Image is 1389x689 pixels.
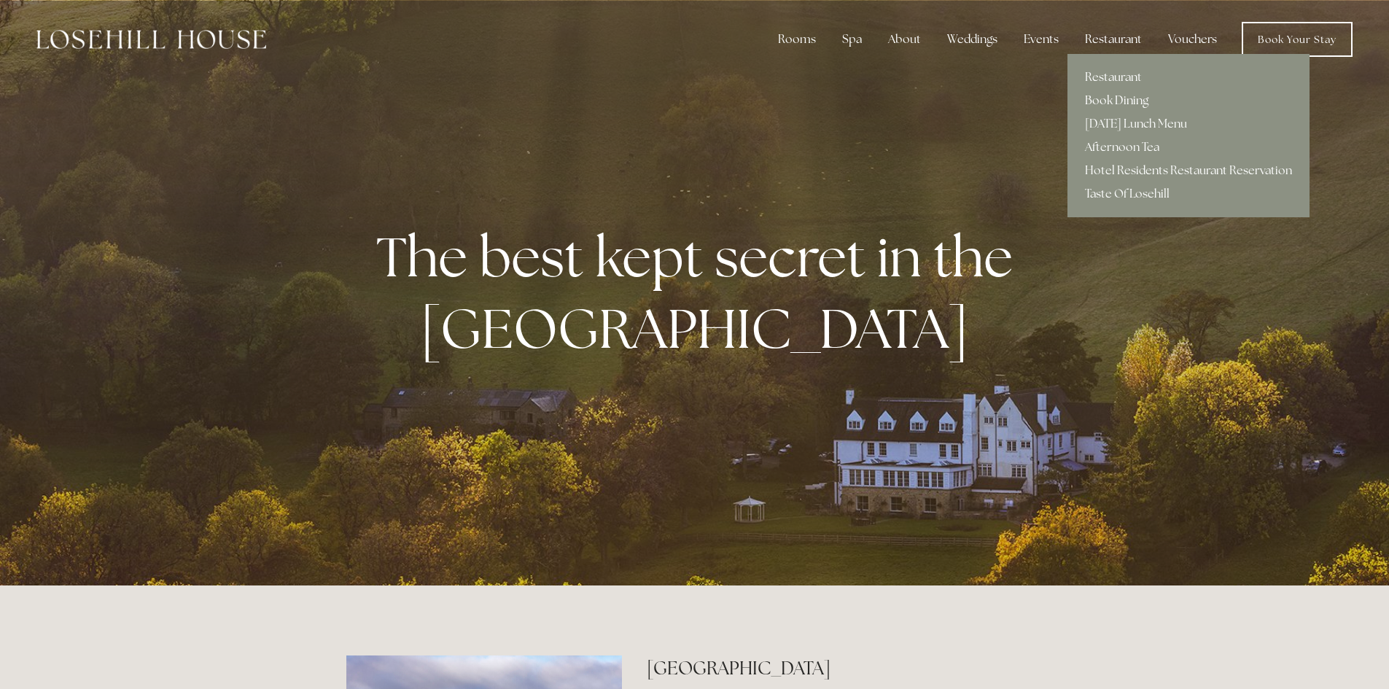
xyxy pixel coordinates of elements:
[1067,159,1310,182] a: Hotel Residents Restaurant Reservation
[1067,136,1310,159] a: Afternoon Tea
[647,655,1043,681] h2: [GEOGRAPHIC_DATA]
[1067,182,1310,206] a: Taste Of Losehill
[1067,112,1310,136] a: [DATE] Lunch Menu
[830,25,874,54] div: Spa
[1156,25,1229,54] a: Vouchers
[36,30,266,49] img: Losehill House
[1242,22,1353,57] a: Book Your Stay
[1067,66,1310,89] a: Restaurant
[766,25,828,54] div: Rooms
[1012,25,1070,54] div: Events
[1073,25,1153,54] div: Restaurant
[376,221,1024,364] strong: The best kept secret in the [GEOGRAPHIC_DATA]
[1067,89,1310,112] a: Book Dining
[935,25,1009,54] div: Weddings
[876,25,933,54] div: About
